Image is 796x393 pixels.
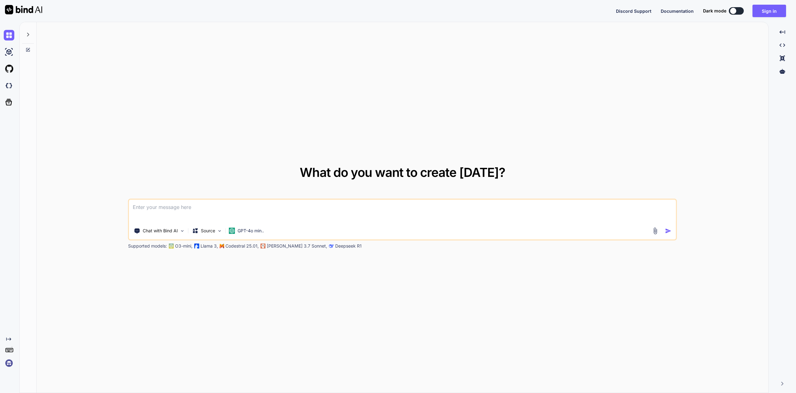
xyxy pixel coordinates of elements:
img: Mistral-AI [220,244,224,248]
p: Codestral 25.01, [225,243,259,249]
img: attachment [652,227,659,234]
span: Dark mode [703,8,726,14]
p: Llama 3, [201,243,218,249]
p: Deepseek R1 [335,243,362,249]
p: Source [201,228,215,234]
p: GPT-4o min.. [238,228,264,234]
img: icon [665,228,672,234]
img: signin [4,358,14,368]
img: chat [4,30,14,40]
p: Chat with Bind AI [143,228,178,234]
p: Supported models: [128,243,167,249]
img: ai-studio [4,47,14,57]
img: Bind AI [5,5,42,14]
button: Documentation [661,8,694,14]
p: [PERSON_NAME] 3.7 Sonnet, [267,243,327,249]
button: Discord Support [616,8,651,14]
img: Llama2 [194,244,199,249]
button: Sign in [752,5,786,17]
img: darkCloudIdeIcon [4,80,14,91]
img: githubLight [4,64,14,74]
img: claude [329,244,334,249]
img: GPT-4o mini [229,228,235,234]
img: GPT-4 [169,244,174,249]
p: O3-mini, [175,243,192,249]
img: claude [261,244,266,249]
img: Pick Models [217,228,222,234]
span: What do you want to create [DATE]? [300,165,505,180]
img: Pick Tools [180,228,185,234]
